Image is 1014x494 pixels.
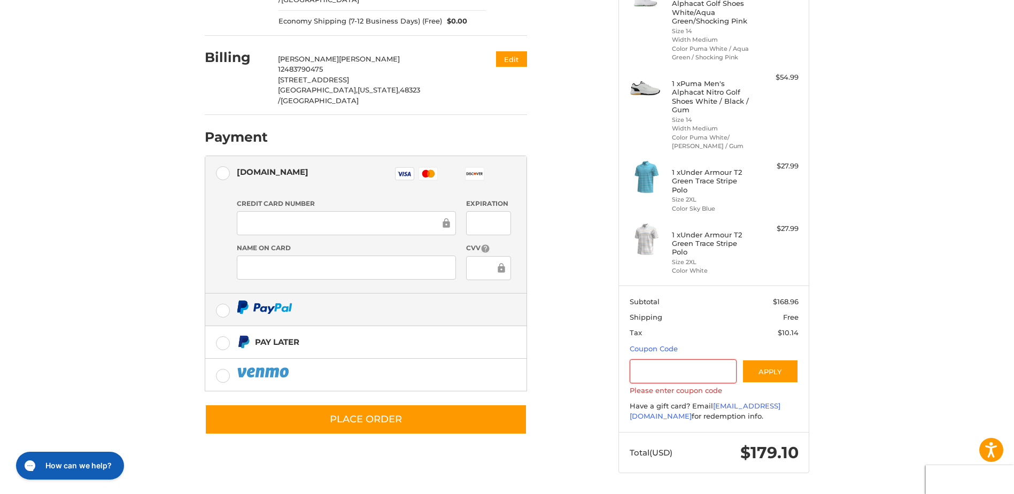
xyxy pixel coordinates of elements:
div: Pay Later [255,333,299,351]
li: Size 14 [672,27,754,36]
span: $168.96 [773,297,799,306]
h4: 1 x Under Armour T2 Green Trace Stripe Polo [672,230,754,257]
span: Shipping [630,313,662,321]
li: Size 2XL [672,195,754,204]
span: Tax [630,328,642,337]
span: 12483790475 [278,65,323,73]
span: Total (USD) [630,447,672,458]
div: $54.99 [756,72,799,83]
li: Color White [672,266,754,275]
li: Size 2XL [672,258,754,267]
li: Color Sky Blue [672,204,754,213]
span: [STREET_ADDRESS] [278,75,349,84]
span: Subtotal [630,297,660,306]
iframe: Gorgias live chat messenger [11,448,127,483]
span: $0.00 [442,16,468,27]
h2: Billing [205,49,267,66]
li: Color Puma White / Aqua Green / Shocking Pink [672,44,754,62]
div: Have a gift card? Email for redemption info. [630,401,799,422]
label: Please enter coupon code [630,386,799,395]
h4: 1 x Puma Men's Alphacat Nitro Golf Shoes White / Black / Gum [672,79,754,114]
li: Size 14 [672,115,754,125]
span: [GEOGRAPHIC_DATA] [281,96,359,105]
h4: 1 x Under Armour T2 Green Trace Stripe Polo [672,168,754,194]
div: $27.99 [756,223,799,234]
li: Width Medium [672,124,754,133]
label: Expiration [466,199,510,209]
button: Edit [496,51,527,67]
span: 48323 / [278,86,420,105]
iframe: Google Customer Reviews [926,465,1014,494]
button: Place Order [205,404,527,435]
div: $27.99 [756,161,799,172]
span: [GEOGRAPHIC_DATA], [278,86,358,94]
li: Width Medium [672,35,754,44]
span: [PERSON_NAME] [339,55,400,63]
div: [DOMAIN_NAME] [237,163,308,181]
a: Coupon Code [630,344,678,353]
span: $10.14 [778,328,799,337]
span: Economy Shipping (7-12 Business Days) (Free) [278,16,442,27]
input: Gift Certificate or Coupon Code [630,359,737,383]
span: $179.10 [740,443,799,462]
img: Pay Later icon [237,335,250,349]
button: Apply [742,359,799,383]
li: Color Puma White/ [PERSON_NAME] / Gum [672,133,754,151]
label: Credit Card Number [237,199,456,209]
img: PayPal icon [237,366,291,379]
h2: Payment [205,129,268,145]
label: Name on Card [237,243,456,253]
img: PayPal icon [237,300,292,314]
span: [PERSON_NAME] [278,55,339,63]
label: CVV [466,243,510,253]
span: [US_STATE], [358,86,400,94]
span: Free [783,313,799,321]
